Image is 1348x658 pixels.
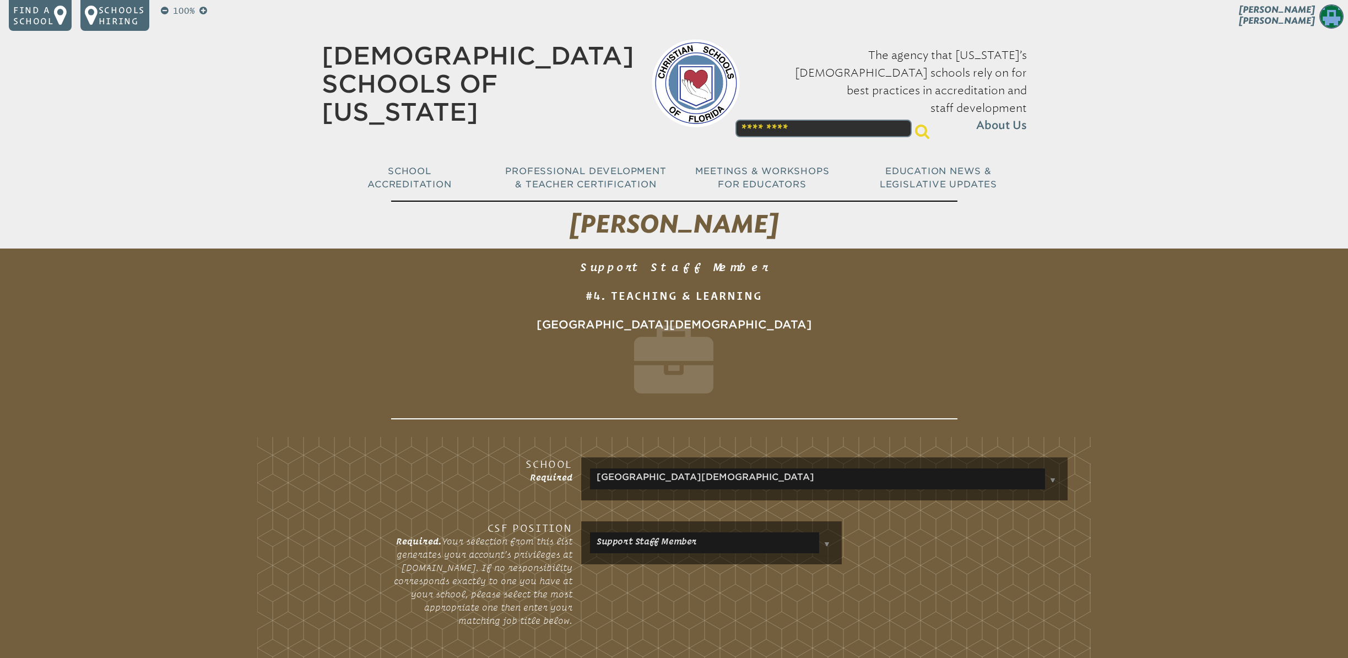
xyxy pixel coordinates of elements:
[757,46,1027,134] p: The agency that [US_STATE]’s [DEMOGRAPHIC_DATA] schools rely on for best practices in accreditati...
[570,209,778,239] span: [PERSON_NAME]
[652,39,740,127] img: csf-logo-web-colors.png
[530,472,572,482] span: Required
[1239,4,1315,26] span: [PERSON_NAME] [PERSON_NAME]
[505,166,666,190] span: Professional Development & Teacher Certification
[695,166,830,190] span: Meetings & Workshops for Educators
[13,4,54,26] p: Find a school
[592,532,697,550] a: Support Staff Member
[387,521,572,535] h3: CSF Position
[586,289,762,302] span: #4. Teaching & Learning
[322,41,634,126] a: [DEMOGRAPHIC_DATA] Schools of [US_STATE]
[387,457,572,471] h3: School
[580,261,768,273] span: Support Staff Member
[99,4,145,26] p: Schools Hiring
[592,468,814,486] a: [GEOGRAPHIC_DATA][DEMOGRAPHIC_DATA]
[367,166,451,190] span: School Accreditation
[1319,4,1344,29] img: 27df073b54850481907a31e85eb6f9c4
[387,535,572,627] p: Your selection from this list generates your account’s privileges at [DOMAIN_NAME]. If no respons...
[976,117,1027,134] span: About Us
[537,318,812,331] span: [GEOGRAPHIC_DATA][DEMOGRAPHIC_DATA]
[396,536,442,546] span: Required.
[171,4,197,18] p: 100%
[880,166,997,190] span: Education News & Legislative Updates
